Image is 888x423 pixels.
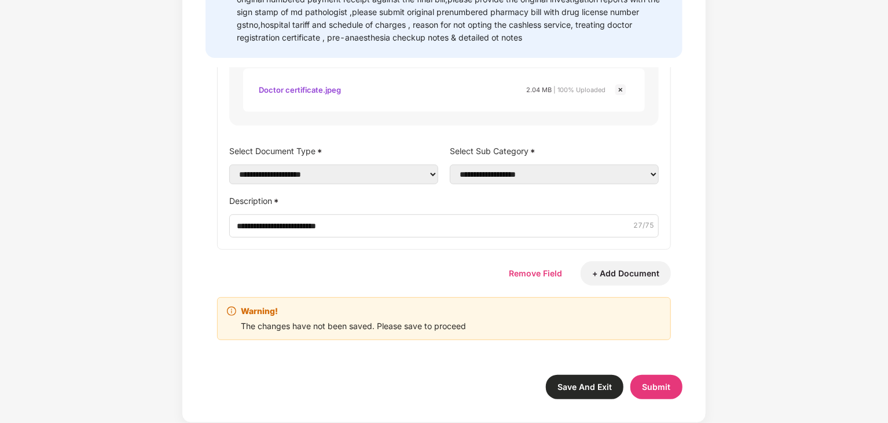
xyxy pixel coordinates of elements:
[643,382,671,392] span: Submit
[630,375,682,399] button: Submit
[633,221,654,232] span: 27 /75
[450,143,659,160] label: Select Sub Category
[526,86,552,94] span: 2.04 MB
[227,307,236,316] span: info-circle
[557,382,612,392] span: Save And Exit
[259,80,341,100] div: Doctor certificate.jpeg
[614,83,628,97] img: svg+xml;base64,PHN2ZyBpZD0iQ3Jvc3MtMjR4MjQiIHhtbG5zPSJodHRwOi8vd3d3LnczLm9yZy8yMDAwL3N2ZyIgd2lkdG...
[581,261,671,286] button: + Add Document
[241,321,466,331] span: The changes have not been saved. Please save to proceed
[497,261,574,286] button: Remove Field
[553,86,606,94] span: | 100% Uploaded
[546,375,623,399] button: Save And Exit
[229,143,438,160] label: Select Document Type
[241,305,278,318] b: Warning!
[229,193,659,210] label: Description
